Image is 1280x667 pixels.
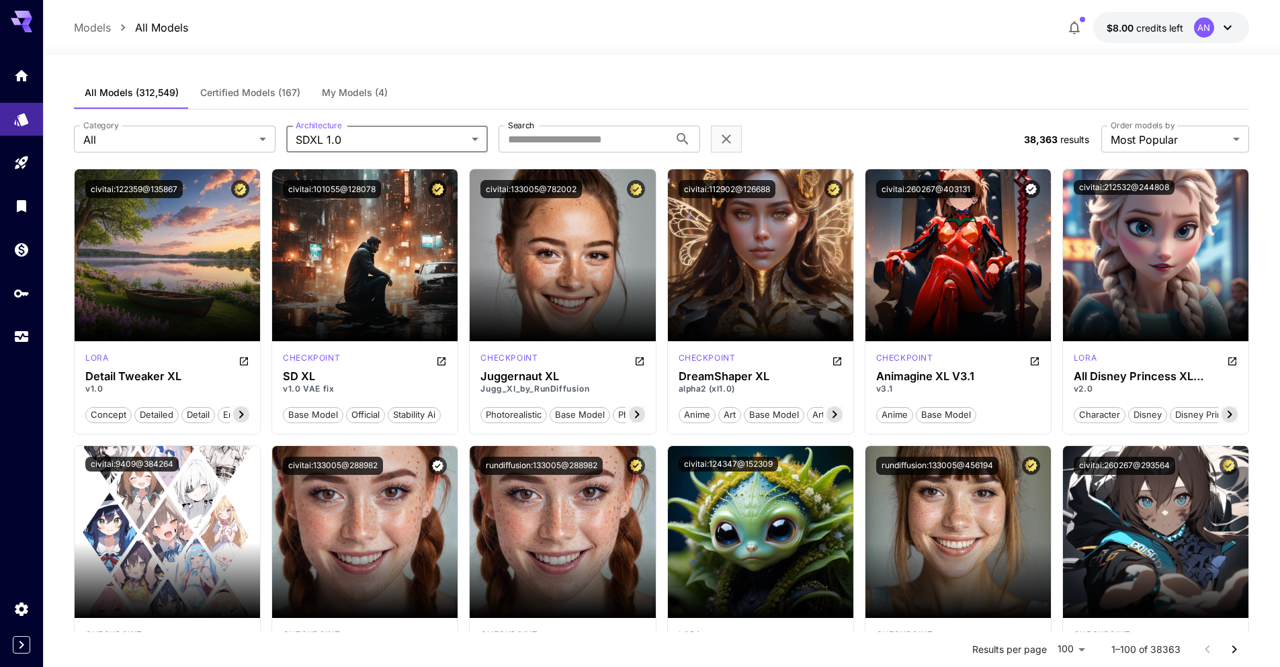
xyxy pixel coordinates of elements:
button: Certified Model – Vetted for best performance and includes a commercial license. [627,457,645,475]
h3: All Disney Princess XL [PERSON_NAME] Model from [PERSON_NAME] Breaks the Internet [1074,370,1238,383]
button: Certified Model – Vetted for best performance and includes a commercial license. [231,180,249,198]
div: 100 [1052,639,1090,659]
p: lora [1074,352,1097,364]
button: civitai:260267@403131 [876,180,976,198]
div: SDXL 1.0 [480,352,538,368]
div: All Disney Princess XL LoRA Model from Ralph Breaks the Internet [1074,370,1238,383]
a: Models [74,19,111,36]
p: checkpoint [283,629,340,641]
div: Settings [13,601,30,617]
span: disney [1129,408,1166,422]
div: Playground [13,154,30,171]
button: Expand sidebar [13,636,30,654]
button: Certified Model – Vetted for best performance and includes a commercial license. [1022,457,1040,475]
div: SD XL [283,370,447,383]
button: $7.99641AN [1093,12,1249,43]
label: Search [508,120,534,131]
button: Open in CivitAI [1029,352,1040,368]
div: $7.99641 [1107,21,1183,35]
button: Certified Model – Vetted for best performance and includes a commercial license. [1220,457,1238,475]
button: civitai:122359@135867 [85,180,183,198]
p: v1.0 [85,383,249,395]
div: SDXL 1.0 [85,352,108,368]
p: checkpoint [85,629,142,641]
button: civitai:101055@128078 [283,180,381,198]
span: anime [877,408,912,422]
div: DreamShaper XL [679,370,843,383]
button: Open in CivitAI [832,352,843,368]
div: Animagine XL V3.1 [876,370,1040,383]
button: disney princess [1170,406,1247,423]
span: $8.00 [1107,22,1136,34]
label: Architecture [296,120,341,131]
nav: breadcrumb [74,19,188,36]
button: Open in CivitAI [1227,629,1238,645]
div: Models [13,107,30,124]
span: results [1060,134,1089,145]
p: checkpoint [679,352,736,364]
div: Juggernaut XL [480,370,644,383]
button: base model [744,406,804,423]
button: official [346,406,385,423]
p: Results per page [972,643,1047,656]
div: SDXL 1.0 [876,352,933,368]
span: SDXL 1.0 [296,132,466,148]
div: Library [13,197,30,214]
label: Order models by [1111,120,1175,131]
p: v1.0 VAE fix [283,383,447,395]
p: checkpoint [480,629,538,641]
button: base model [916,406,976,423]
span: detail [182,408,214,422]
span: 38,363 [1024,134,1058,145]
p: checkpoint [876,352,933,364]
p: lora [679,629,701,641]
span: concept [86,408,131,422]
button: anime [679,406,716,423]
button: Certified Model – Vetted for best performance and includes a commercial license. [824,180,843,198]
button: Open in CivitAI [436,629,447,645]
span: Certified Models (167) [200,87,300,99]
span: My Models (4) [322,87,388,99]
button: Certified Model – Vetted for best performance and includes a commercial license. [627,180,645,198]
button: civitai:260267@293564 [1074,457,1175,475]
span: art [719,408,740,422]
div: SDXL 1.0 [85,629,142,645]
button: anime [876,406,913,423]
button: base model [550,406,610,423]
a: All Models [135,19,188,36]
button: civitai:133005@782002 [480,180,582,198]
button: artstyle [807,406,849,423]
span: artstyle [808,408,849,422]
button: Open in CivitAI [239,629,249,645]
div: SDXL 1.0 [876,629,933,641]
div: Wallet [13,241,30,258]
div: SDXL 1.0 [283,352,340,368]
div: SDXL 1.0 [1074,352,1097,368]
button: Open in CivitAI [634,352,645,368]
span: All Models (312,549) [85,87,179,99]
button: stability ai [388,406,441,423]
button: civitai:124347@152309 [679,457,778,472]
button: character [1074,406,1125,423]
button: concept [85,406,132,423]
div: Usage [13,328,30,345]
button: Open in CivitAI [832,629,843,645]
span: stability ai [388,408,440,422]
h3: Detail Tweaker XL [85,370,249,383]
span: credits left [1136,22,1183,34]
p: alpha2 (xl1.0) [679,383,843,395]
label: Category [83,120,119,131]
button: enhancer [218,406,268,423]
button: Verified working [1022,180,1040,198]
button: photo [613,406,648,423]
button: Open in CivitAI [436,352,447,368]
div: AN [1194,17,1214,38]
p: v2.0 [1074,383,1238,395]
button: Verified working [429,457,447,475]
span: photorealistic [481,408,546,422]
button: Clear filters (1) [718,131,734,148]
